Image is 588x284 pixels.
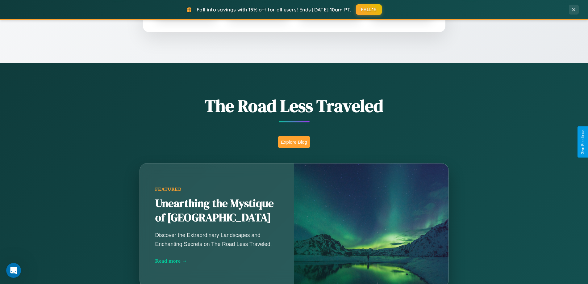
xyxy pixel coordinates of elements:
div: Give Feedback [581,129,585,155]
p: Discover the Extraordinary Landscapes and Enchanting Secrets on The Road Less Traveled. [155,231,279,248]
div: Featured [155,187,279,192]
h2: Unearthing the Mystique of [GEOGRAPHIC_DATA] [155,197,279,225]
button: Explore Blog [278,136,310,148]
iframe: Intercom live chat [6,263,21,278]
h1: The Road Less Traveled [109,94,479,118]
div: Read more → [155,258,279,264]
span: Fall into savings with 15% off for all users! Ends [DATE] 10am PT. [197,6,351,13]
button: FALL15 [356,4,382,15]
